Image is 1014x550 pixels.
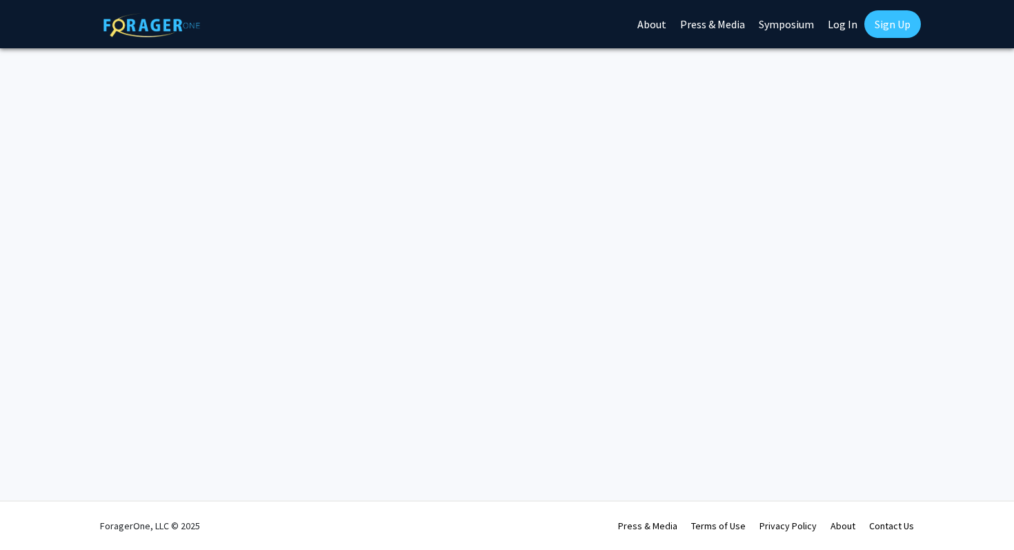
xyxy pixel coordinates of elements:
a: Privacy Policy [759,520,817,532]
a: Press & Media [618,520,677,532]
a: Sign Up [864,10,921,38]
div: ForagerOne, LLC © 2025 [100,502,200,550]
a: Contact Us [869,520,914,532]
img: ForagerOne Logo [103,13,200,37]
a: About [831,520,855,532]
a: Terms of Use [691,520,746,532]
